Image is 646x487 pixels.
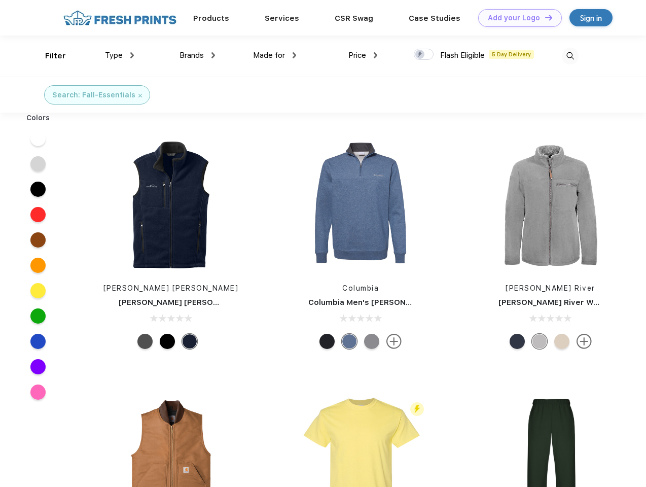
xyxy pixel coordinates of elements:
[488,14,540,22] div: Add your Logo
[180,51,204,60] span: Brands
[119,298,296,307] a: [PERSON_NAME] [PERSON_NAME] Fleece Vest
[130,52,134,58] img: dropdown.png
[386,334,402,349] img: more.svg
[440,51,485,60] span: Flash Eligible
[60,9,180,27] img: fo%20logo%202.webp
[138,94,142,97] img: filter_cancel.svg
[52,90,135,100] div: Search: Fall-Essentials
[410,402,424,416] img: flash_active_toggle.svg
[374,52,377,58] img: dropdown.png
[545,15,552,20] img: DT
[342,334,357,349] div: Carbon Heather
[103,284,239,292] a: [PERSON_NAME] [PERSON_NAME]
[19,113,58,123] div: Colors
[211,52,215,58] img: dropdown.png
[577,334,592,349] img: more.svg
[160,334,175,349] div: Black
[580,12,602,24] div: Sign in
[293,52,296,58] img: dropdown.png
[308,298,541,307] a: Columbia Men's [PERSON_NAME] Mountain Half-Zip Sweater
[489,50,534,59] span: 5 Day Delivery
[253,51,285,60] span: Made for
[348,51,366,60] span: Price
[137,334,153,349] div: Grey Steel
[182,334,197,349] div: River Blue Navy
[103,138,238,273] img: func=resize&h=266
[532,334,547,349] div: Light-Grey
[45,50,66,62] div: Filter
[105,51,123,60] span: Type
[342,284,379,292] a: Columbia
[510,334,525,349] div: Navy
[562,48,579,64] img: desktop_search.svg
[193,14,229,23] a: Products
[319,334,335,349] div: Black
[506,284,595,292] a: [PERSON_NAME] River
[293,138,428,273] img: func=resize&h=266
[554,334,569,349] div: Sand
[483,138,618,273] img: func=resize&h=266
[364,334,379,349] div: Charcoal Heather
[569,9,613,26] a: Sign in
